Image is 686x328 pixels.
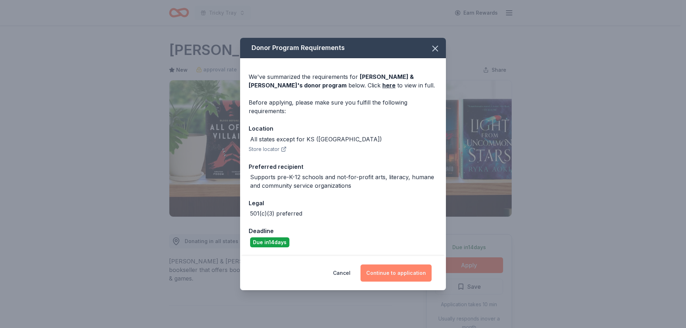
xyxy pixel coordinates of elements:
[249,145,287,153] button: Store locator
[249,162,437,171] div: Preferred recipient
[249,72,437,90] div: We've summarized the requirements for below. Click to view in full.
[249,198,437,208] div: Legal
[250,237,289,247] div: Due in 14 days
[249,124,437,133] div: Location
[382,81,396,90] a: here
[249,98,437,115] div: Before applying, please make sure you fulfill the following requirements:
[240,38,446,58] div: Donor Program Requirements
[250,209,302,218] div: 501(c)(3) preferred
[250,173,437,190] div: Supports pre-K-12 schools and not-for-profit arts, literacy, humane and community service organiz...
[250,135,382,143] div: All states except for KS ([GEOGRAPHIC_DATA])
[249,226,437,236] div: Deadline
[361,264,432,282] button: Continue to application
[333,264,351,282] button: Cancel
